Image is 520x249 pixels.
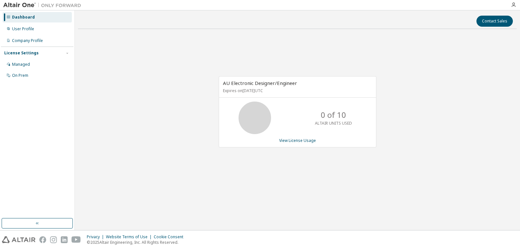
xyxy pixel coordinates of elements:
[4,50,39,56] div: License Settings
[87,234,106,240] div: Privacy
[39,236,46,243] img: facebook.svg
[50,236,57,243] img: instagram.svg
[12,15,35,20] div: Dashboard
[223,80,297,86] span: AU Electronic Designer/Engineer
[223,88,370,93] p: Expires on [DATE] UTC
[71,236,81,243] img: youtube.svg
[12,73,28,78] div: On Prem
[87,240,187,245] p: © 2025 Altair Engineering, Inc. All Rights Reserved.
[154,234,187,240] div: Cookie Consent
[279,138,316,143] a: View License Usage
[12,26,34,32] div: User Profile
[12,38,43,43] div: Company Profile
[321,109,346,120] p: 0 of 10
[315,120,352,126] p: ALTAIR UNITS USED
[12,62,30,67] div: Managed
[61,236,68,243] img: linkedin.svg
[2,236,35,243] img: altair_logo.svg
[106,234,154,240] div: Website Terms of Use
[3,2,84,8] img: Altair One
[476,16,513,27] button: Contact Sales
